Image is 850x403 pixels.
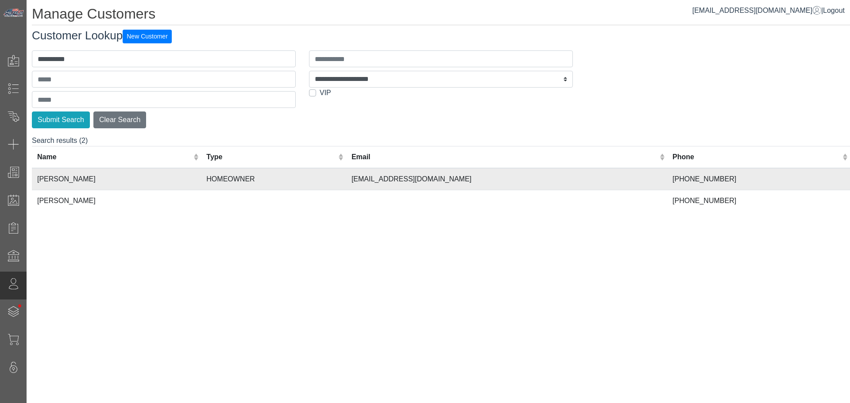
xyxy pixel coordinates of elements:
div: | [692,5,845,16]
h3: Customer Lookup [32,29,850,43]
button: New Customer [123,30,172,43]
img: Metals Direct Inc Logo [3,8,25,18]
label: VIP [320,88,331,98]
span: Logout [823,7,845,14]
td: [EMAIL_ADDRESS][DOMAIN_NAME] [346,168,667,190]
button: Clear Search [93,111,146,128]
div: Name [37,152,191,162]
div: Search results (2) [32,135,850,211]
td: [PHONE_NUMBER] [667,168,850,190]
div: Email [352,152,657,162]
span: • [8,292,31,320]
div: Type [206,152,336,162]
div: Phone [672,152,840,162]
td: HOMEOWNER [201,168,346,190]
td: [PHONE_NUMBER] [667,190,850,212]
button: Submit Search [32,111,90,128]
td: [PERSON_NAME] [32,168,201,190]
a: New Customer [123,29,172,42]
td: [PERSON_NAME] [32,190,201,212]
a: [EMAIL_ADDRESS][DOMAIN_NAME] [692,7,821,14]
h1: Manage Customers [32,5,850,25]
